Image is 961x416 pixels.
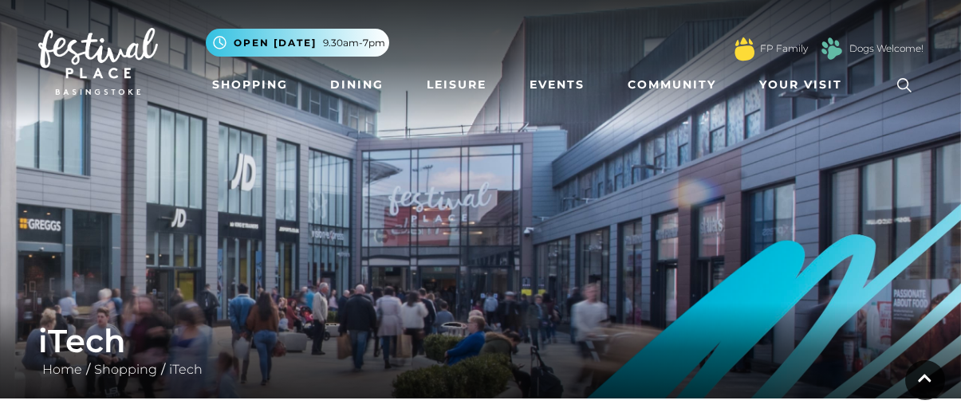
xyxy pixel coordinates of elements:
span: 9.30am-7pm [323,36,385,50]
a: Dogs Welcome! [849,41,924,56]
img: Festival Place Logo [38,28,158,95]
span: Open [DATE] [234,36,317,50]
a: FP Family [760,41,808,56]
span: Your Visit [759,77,842,93]
a: Shopping [206,70,294,100]
a: iTech [165,362,207,377]
button: Open [DATE] 9.30am-7pm [206,29,389,57]
a: Shopping [90,362,161,377]
a: Home [38,362,86,377]
h1: iTech [38,322,924,360]
a: Your Visit [753,70,857,100]
div: / / [26,322,935,379]
a: Community [621,70,723,100]
a: Dining [324,70,390,100]
a: Leisure [420,70,493,100]
a: Events [523,70,591,100]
